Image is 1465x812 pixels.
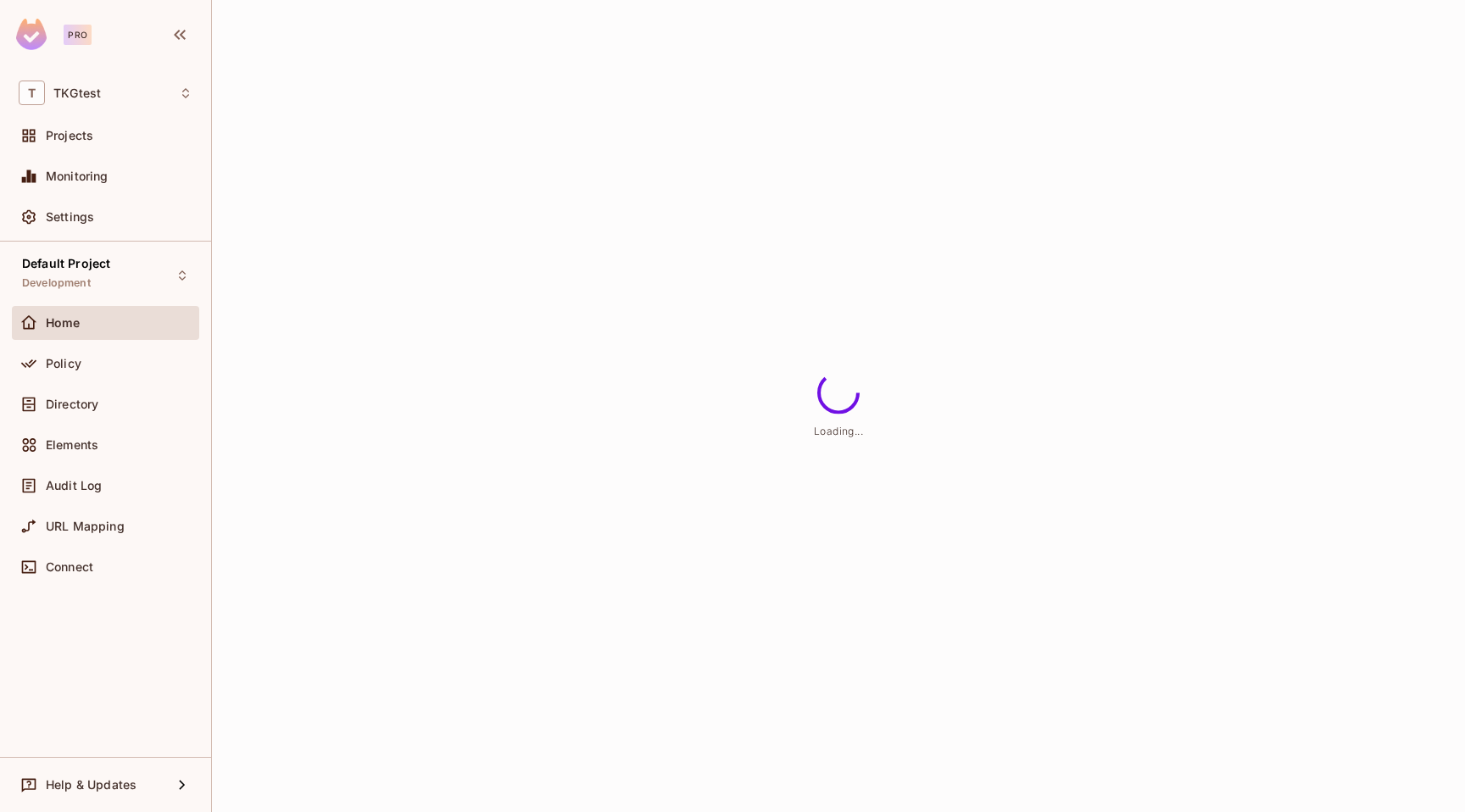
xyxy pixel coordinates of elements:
[22,257,110,270] span: Default Project
[19,81,45,105] span: T
[814,425,863,437] span: Loading...
[46,520,125,533] span: URL Mapping
[46,170,109,183] span: Monitoring
[64,25,92,45] div: Pro
[46,129,93,142] span: Projects
[46,778,136,792] span: Help & Updates
[46,398,98,411] span: Directory
[46,210,94,224] span: Settings
[16,19,47,50] img: SReyMgAAAABJRU5ErkJggg==
[46,479,102,492] span: Audit Log
[46,438,98,452] span: Elements
[46,560,93,574] span: Connect
[53,86,101,100] span: Workspace: TKGtest
[22,276,91,290] span: Development
[46,316,81,330] span: Home
[46,357,81,370] span: Policy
